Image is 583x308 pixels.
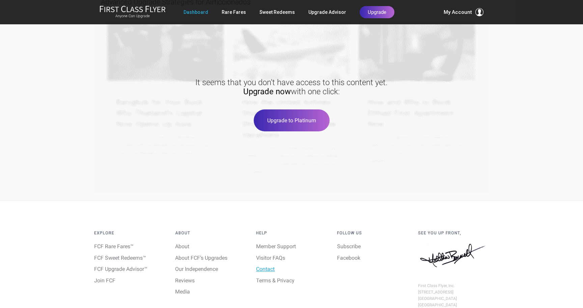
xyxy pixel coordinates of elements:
[254,109,330,131] button: Upgrade to Platinum
[243,87,291,96] strong: Upgrade now
[100,5,166,19] a: First Class FlyerAnyone Can Upgrade
[94,266,147,272] a: FCF Upgrade Advisor™
[175,231,246,235] h4: About
[308,6,346,18] a: Upgrade Advisor
[175,255,227,261] a: About FCF’s Upgrades
[418,242,489,269] img: Matthew J. Bennett
[94,277,115,284] a: Join FCF
[259,6,295,18] a: Sweet Redeems
[256,266,275,272] a: Contact
[94,255,146,261] a: FCF Sweet Redeems™
[243,87,340,96] span: with one click:
[175,288,190,295] a: Media
[256,231,327,235] h4: Help
[94,243,134,250] a: FCF Rare Fares™
[337,243,361,250] a: Subscribe
[337,255,360,261] a: Facebook
[100,14,166,19] small: Anyone Can Upgrade
[101,109,482,136] form: Dashboard - One Click Upgrade to Platinum
[337,231,408,235] h4: Follow Us
[175,243,189,250] a: About
[256,243,296,250] a: Member Support
[418,231,489,235] h4: See You Up Front,
[444,8,483,16] button: My Account
[444,8,472,16] span: My Account
[94,231,165,235] h4: Explore
[256,255,285,261] a: Visitor FAQs
[175,266,218,272] a: Our Independence
[360,6,394,18] a: Upgrade
[418,283,489,289] div: First Class Flyer, Inc.
[100,5,166,12] img: First Class Flyer
[256,277,295,284] a: Terms & Privacy
[175,277,195,284] a: Reviews
[184,6,208,18] a: Dashboard
[222,6,246,18] a: Rare Fares
[195,78,388,87] span: It seems that you don't have access to this content yet.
